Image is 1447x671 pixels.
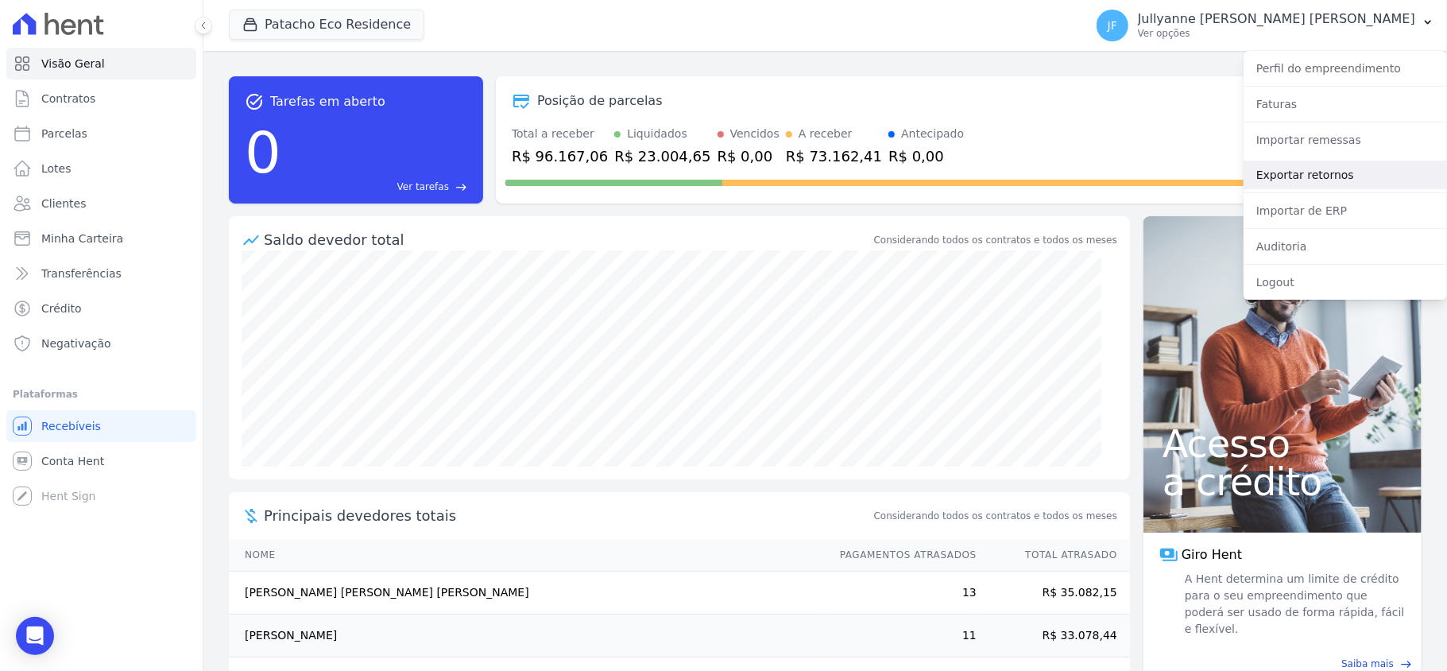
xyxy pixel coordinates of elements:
[1182,545,1242,564] span: Giro Hent
[1108,20,1117,31] span: JF
[41,453,104,469] span: Conta Hent
[799,126,853,142] div: A receber
[786,145,882,167] div: R$ 73.162,41
[6,445,196,477] a: Conta Hent
[16,617,54,655] div: Open Intercom Messenger
[6,223,196,254] a: Minha Carteira
[1084,3,1447,48] button: JF Jullyanne [PERSON_NAME] [PERSON_NAME] Ver opções
[229,615,825,657] td: [PERSON_NAME]
[901,126,964,142] div: Antecipado
[6,188,196,219] a: Clientes
[270,92,385,111] span: Tarefas em aberto
[888,145,964,167] div: R$ 0,00
[6,410,196,442] a: Recebíveis
[1244,232,1447,261] a: Auditoria
[41,418,101,434] span: Recebíveis
[288,180,467,194] a: Ver tarefas east
[41,196,86,211] span: Clientes
[614,145,710,167] div: R$ 23.004,65
[41,91,95,107] span: Contratos
[6,118,196,149] a: Parcelas
[6,258,196,289] a: Transferências
[6,293,196,324] a: Crédito
[1244,90,1447,118] a: Faturas
[229,539,825,572] th: Nome
[874,509,1117,523] span: Considerando todos os contratos e todos os meses
[825,615,977,657] td: 11
[41,126,87,142] span: Parcelas
[6,328,196,359] a: Negativação
[1244,268,1447,297] a: Logout
[512,126,608,142] div: Total a receber
[6,153,196,184] a: Lotes
[512,145,608,167] div: R$ 96.167,06
[1153,657,1412,671] a: Saiba mais east
[6,48,196,80] a: Visão Geral
[229,10,424,40] button: Patacho Eco Residence
[1400,658,1412,670] span: east
[977,615,1130,657] td: R$ 33.078,44
[1244,161,1447,189] a: Exportar retornos
[245,111,281,194] div: 0
[264,505,871,526] span: Principais devedores totais
[718,145,780,167] div: R$ 0,00
[1163,425,1403,463] span: Acesso
[977,539,1130,572] th: Total Atrasado
[1244,196,1447,225] a: Importar de ERP
[1244,126,1447,154] a: Importar remessas
[41,301,82,316] span: Crédito
[455,181,467,193] span: east
[730,126,780,142] div: Vencidos
[825,572,977,615] td: 13
[229,572,825,615] td: [PERSON_NAME] [PERSON_NAME] [PERSON_NAME]
[41,335,111,351] span: Negativação
[41,266,122,281] span: Transferências
[1138,27,1415,40] p: Ver opções
[6,83,196,114] a: Contratos
[1163,463,1403,501] span: a crédito
[264,229,871,250] div: Saldo devedor total
[1341,657,1394,671] span: Saiba mais
[627,126,687,142] div: Liquidados
[245,92,264,111] span: task_alt
[874,233,1117,247] div: Considerando todos os contratos e todos os meses
[1244,54,1447,83] a: Perfil do empreendimento
[41,161,72,176] span: Lotes
[13,385,190,404] div: Plataformas
[41,231,123,246] span: Minha Carteira
[977,572,1130,615] td: R$ 35.082,15
[1138,11,1415,27] p: Jullyanne [PERSON_NAME] [PERSON_NAME]
[397,180,449,194] span: Ver tarefas
[41,56,105,72] span: Visão Geral
[537,91,663,111] div: Posição de parcelas
[1182,571,1406,638] span: A Hent determina um limite de crédito para o seu empreendimento que poderá ser usado de forma ráp...
[825,539,977,572] th: Pagamentos Atrasados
